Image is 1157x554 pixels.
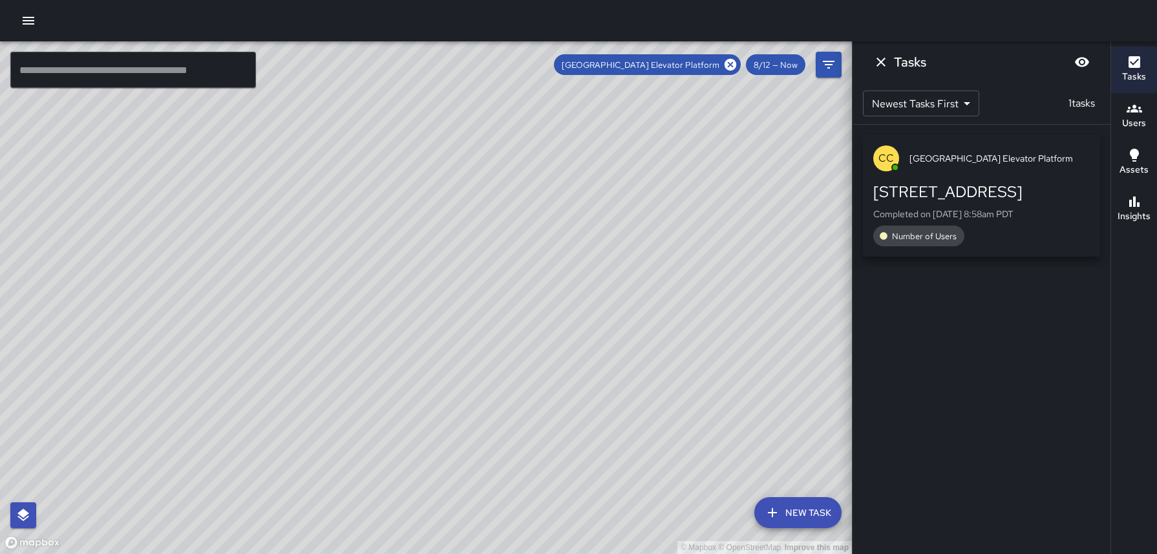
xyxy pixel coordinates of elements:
button: CC[GEOGRAPHIC_DATA] Elevator Platform[STREET_ADDRESS]Completed on [DATE] 8:58am PDTNumber of Users [863,135,1100,257]
button: Dismiss [868,49,894,75]
span: 8/12 — Now [746,59,805,70]
span: [GEOGRAPHIC_DATA] Elevator Platform [554,59,727,70]
p: Completed on [DATE] 8:58am PDT [873,208,1090,220]
button: Insights [1111,186,1157,233]
span: [GEOGRAPHIC_DATA] Elevator Platform [909,152,1090,165]
button: Assets [1111,140,1157,186]
span: Number of Users [884,231,964,242]
div: [STREET_ADDRESS] [873,182,1090,202]
button: Tasks [1111,47,1157,93]
h6: Assets [1120,163,1149,177]
h6: Users [1122,116,1146,131]
h6: Insights [1118,209,1151,224]
button: Filters [816,52,842,78]
h6: Tasks [1122,70,1146,84]
p: 1 tasks [1063,96,1100,111]
button: Users [1111,93,1157,140]
button: New Task [754,497,842,528]
button: Blur [1069,49,1095,75]
h6: Tasks [894,52,926,72]
p: CC [878,151,894,166]
div: Newest Tasks First [863,91,979,116]
div: [GEOGRAPHIC_DATA] Elevator Platform [554,54,741,75]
